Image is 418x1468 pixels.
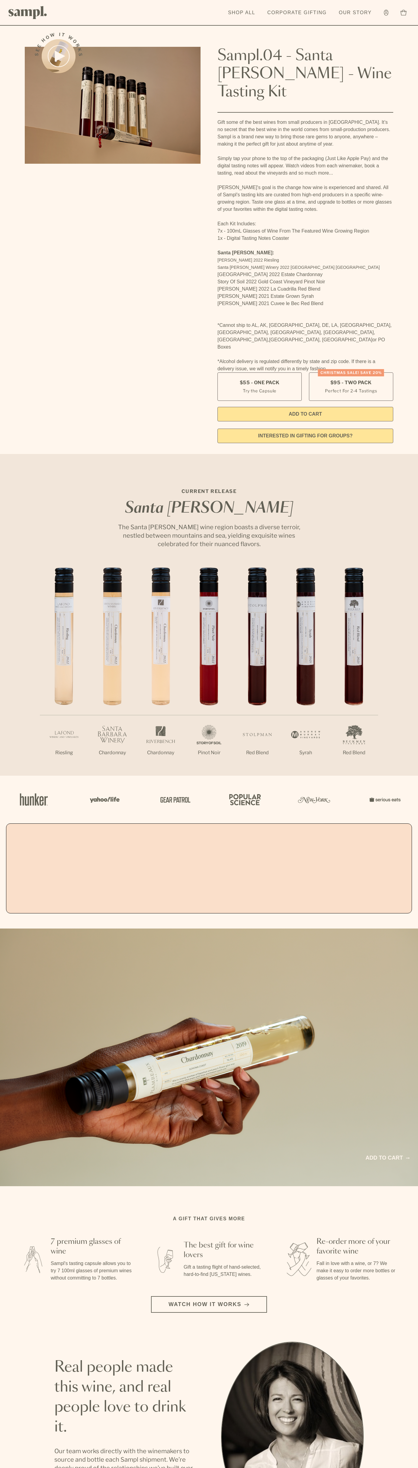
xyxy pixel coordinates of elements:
strong: Santa [PERSON_NAME]: [217,250,274,255]
a: Shop All [225,6,258,19]
img: Artboard_1_c8cd28af-0030-4af1-819c-248e302c7f06_x450.png [16,787,52,813]
h2: A gift that gives more [173,1215,245,1222]
a: Add to cart [365,1154,410,1162]
p: The Santa [PERSON_NAME] wine region boasts a diverse terroir, nestled between mountains and sea, ... [112,523,306,548]
p: Red Blend [330,749,378,756]
p: Fall in love with a wine, or 7? We make it easy to order more bottles or glasses of your favorites. [317,1260,399,1282]
li: 5 / 7 [233,568,281,776]
p: Chardonnay [137,749,185,756]
h3: Re-order more of your favorite wine [317,1237,399,1256]
p: Red Blend [233,749,281,756]
li: [PERSON_NAME] 2021 Estate Grown Syrah [217,293,393,300]
p: CURRENT RELEASE [112,488,306,495]
a: interested in gifting for groups? [217,429,393,443]
p: Pinot Noir [185,749,233,756]
p: Gift a tasting flight of hand-selected, hard-to-find [US_STATE] wines. [184,1264,266,1278]
img: Sampl logo [8,6,47,19]
span: [GEOGRAPHIC_DATA], [GEOGRAPHIC_DATA] [269,337,372,342]
img: Artboard_5_7fdae55a-36fd-43f7-8bfd-f74a06a2878e_x450.png [156,787,192,813]
img: Artboard_3_0b291449-6e8c-4d07-b2c2-3f3601a19cd1_x450.png [296,787,332,813]
li: [GEOGRAPHIC_DATA] 2022 Estate Chardonnay [217,271,393,278]
h3: 7 premium glasses of wine [51,1237,133,1256]
span: , [268,337,269,342]
em: Santa [PERSON_NAME] [125,501,293,516]
span: [PERSON_NAME] 2022 Riesling [217,258,279,262]
h2: Real people made this wine, and real people love to drink it. [54,1357,197,1437]
h3: The best gift for wine lovers [184,1241,266,1260]
p: Riesling [40,749,88,756]
li: [PERSON_NAME] 2022 La Cuadrilla Red Blend [217,285,393,293]
button: See how it works [42,39,76,73]
a: Corporate Gifting [264,6,330,19]
li: Story Of Soil 2022 Gold Coast Vineyard Pinot Noir [217,278,393,285]
p: Sampl's tasting capsule allows you to try 7 100ml glasses of premium wines without committing to ... [51,1260,133,1282]
li: 2 / 7 [88,568,137,776]
a: Our Story [336,6,375,19]
div: Christmas SALE! Save 20% [318,369,384,376]
img: Artboard_7_5b34974b-f019-449e-91fb-745f8d0877ee_x450.png [366,787,402,813]
li: 6 / 7 [281,568,330,776]
li: 3 / 7 [137,568,185,776]
small: Try the Capsule [243,388,276,394]
img: Artboard_4_28b4d326-c26e-48f9-9c80-911f17d6414e_x450.png [226,787,262,813]
img: Artboard_6_04f9a106-072f-468a-bdd7-f11783b05722_x450.png [86,787,122,813]
li: 1 / 7 [40,568,88,776]
span: Santa [PERSON_NAME] Winery 2022 [GEOGRAPHIC_DATA] [GEOGRAPHIC_DATA] [217,265,380,270]
li: [PERSON_NAME] 2021 Cuvee le Bec Red Blend [217,300,393,307]
button: Watch how it works [151,1296,267,1313]
small: Perfect For 2-4 Tastings [325,388,377,394]
button: Add to Cart [217,407,393,421]
p: Chardonnay [88,749,137,756]
img: Sampl.04 - Santa Barbara - Wine Tasting Kit [25,47,201,164]
p: Syrah [281,749,330,756]
span: $95 - Two Pack [330,379,372,386]
div: Gift some of the best wines from small producers in [GEOGRAPHIC_DATA]. It’s no secret that the be... [217,119,393,372]
li: 4 / 7 [185,568,233,776]
span: $55 - One Pack [240,379,280,386]
li: 7 / 7 [330,568,378,776]
h1: Sampl.04 - Santa [PERSON_NAME] - Wine Tasting Kit [217,47,393,101]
